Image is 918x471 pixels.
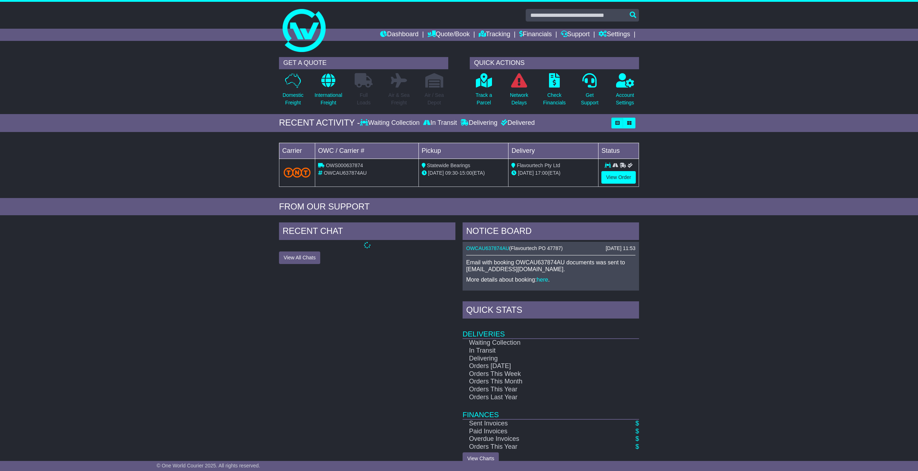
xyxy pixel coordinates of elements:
[479,29,510,41] a: Tracking
[326,163,363,168] span: OWS000637874
[463,386,614,394] td: Orders This Year
[279,222,455,242] div: RECENT CHAT
[279,143,315,159] td: Carrier
[284,168,311,177] img: TNT_Domestic.png
[561,29,590,41] a: Support
[581,73,599,110] a: GetSupport
[470,57,639,69] div: QUICK ACTIONS
[314,91,342,107] p: International Freight
[459,119,499,127] div: Delivering
[475,91,492,107] p: Track a Parcel
[508,143,598,159] td: Delivery
[463,435,614,443] td: Overdue Invoices
[428,170,444,176] span: [DATE]
[543,73,566,110] a: CheckFinancials
[511,245,561,251] span: Flavourtech PO 47787
[466,276,635,283] p: More details about booking: .
[427,163,470,168] span: Statewide Bearings
[463,378,614,386] td: Orders This Month
[510,91,528,107] p: Network Delays
[422,169,506,177] div: - (ETA)
[616,91,634,107] p: Account Settings
[463,301,639,321] div: Quick Stats
[279,57,448,69] div: GET A QUOTE
[463,339,614,347] td: Waiting Collection
[388,91,410,107] p: Air & Sea Freight
[463,443,614,451] td: Orders This Year
[463,320,639,339] td: Deliveries
[355,91,373,107] p: Full Loads
[282,73,304,110] a: DomesticFreight
[510,73,529,110] a: NetworkDelays
[635,420,639,427] a: $
[427,29,470,41] a: Quote/Book
[466,245,635,251] div: ( )
[518,170,534,176] span: [DATE]
[601,171,636,184] a: View Order
[535,170,548,176] span: 17:00
[543,91,566,107] p: Check Financials
[519,29,552,41] a: Financials
[324,170,367,176] span: OWCAU637874AU
[635,435,639,442] a: $
[499,119,535,127] div: Delivered
[279,118,360,128] div: RECENT ACTIVITY -
[463,394,614,401] td: Orders Last Year
[463,347,614,355] td: In Transit
[598,29,630,41] a: Settings
[475,73,492,110] a: Track aParcel
[616,73,635,110] a: AccountSettings
[283,91,303,107] p: Domestic Freight
[157,463,260,468] span: © One World Courier 2025. All rights reserved.
[466,259,635,273] p: Email with booking OWCAU637874AU documents was sent to [EMAIL_ADDRESS][DOMAIN_NAME].
[463,452,499,465] a: View Charts
[459,170,472,176] span: 15:00
[463,419,614,428] td: Sent Invoices
[418,143,508,159] td: Pickup
[537,277,548,283] a: here
[466,245,509,251] a: OWCAU637874AU
[463,428,614,435] td: Paid Invoices
[315,143,419,159] td: OWC / Carrier #
[581,91,598,107] p: Get Support
[360,119,421,127] div: Waiting Collection
[279,251,320,264] button: View All Chats
[463,370,614,378] td: Orders This Week
[463,362,614,370] td: Orders [DATE]
[380,29,418,41] a: Dashboard
[314,73,342,110] a: InternationalFreight
[635,443,639,450] a: $
[598,143,639,159] td: Status
[606,245,635,251] div: [DATE] 11:53
[463,222,639,242] div: NOTICE BOARD
[425,91,444,107] p: Air / Sea Depot
[445,170,458,176] span: 09:30
[279,202,639,212] div: FROM OUR SUPPORT
[635,428,639,435] a: $
[511,169,595,177] div: (ETA)
[517,163,560,168] span: Flavourtech Pty Ltd
[463,401,639,419] td: Finances
[463,355,614,363] td: Delivering
[421,119,459,127] div: In Transit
